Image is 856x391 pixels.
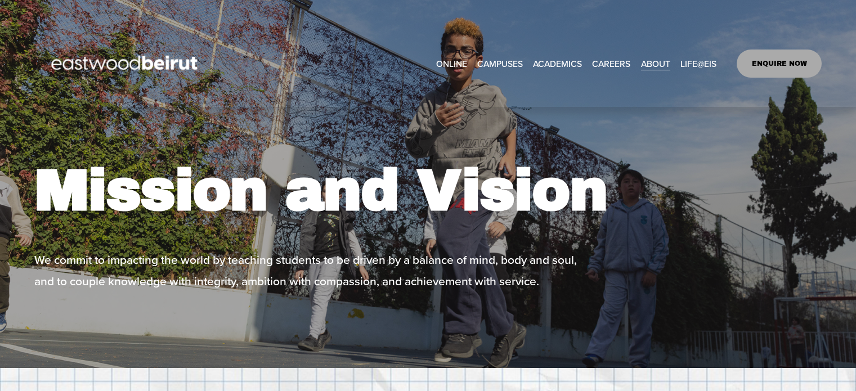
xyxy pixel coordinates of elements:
[34,249,590,291] p: We commit to impacting the world by teaching students to be driven by a balance of mind, body and...
[592,55,630,72] a: CAREERS
[641,55,670,72] a: folder dropdown
[533,56,582,71] span: ACADEMICS
[34,159,607,222] strong: Mission and Vision
[680,55,716,72] a: folder dropdown
[34,35,218,92] img: EastwoodIS Global Site
[477,55,523,72] a: folder dropdown
[436,55,467,72] a: ONLINE
[641,56,670,71] span: ABOUT
[477,56,523,71] span: CAMPUSES
[737,50,822,78] a: ENQUIRE NOW
[533,55,582,72] a: folder dropdown
[680,56,716,71] span: LIFE@EIS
